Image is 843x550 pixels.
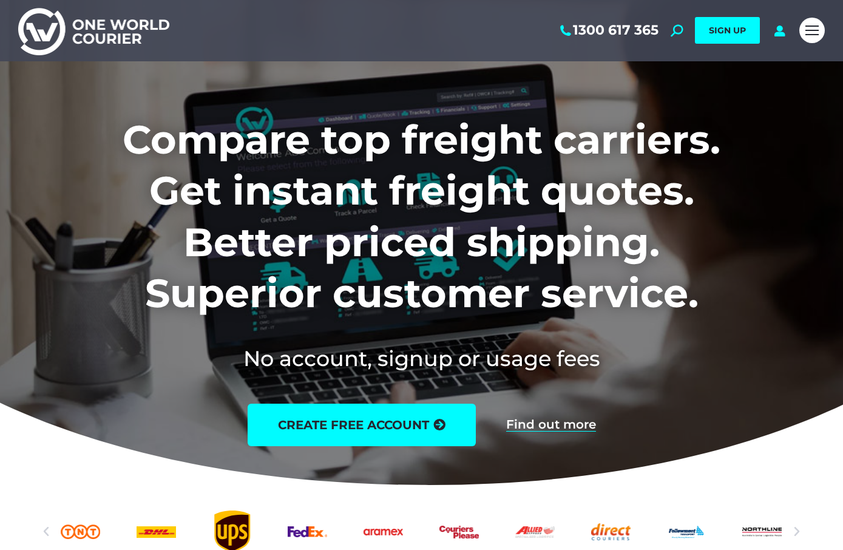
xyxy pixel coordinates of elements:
a: create free account [248,404,476,446]
span: SIGN UP [709,25,746,36]
h1: Compare top freight carriers. Get instant freight quotes. Better priced shipping. Superior custom... [42,114,801,319]
img: One World Courier [18,6,169,55]
h2: No account, signup or usage fees [42,344,801,373]
a: SIGN UP [695,17,760,44]
a: 1300 617 365 [558,22,658,38]
a: Find out more [506,418,596,432]
a: Mobile menu icon [799,18,825,43]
